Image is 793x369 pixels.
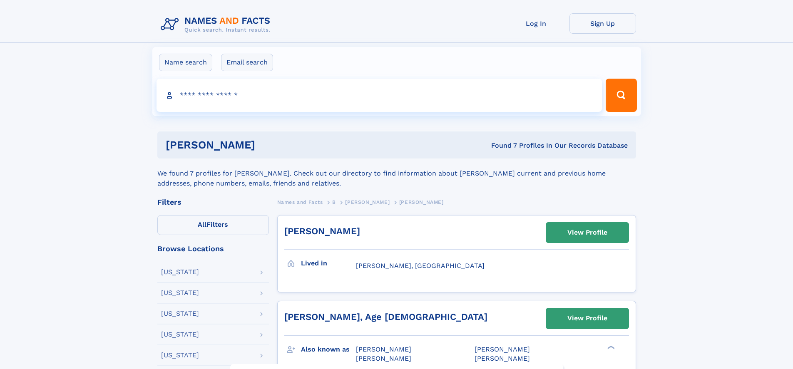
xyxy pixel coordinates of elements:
[157,13,277,36] img: Logo Names and Facts
[157,79,602,112] input: search input
[356,345,411,353] span: [PERSON_NAME]
[284,312,487,322] a: [PERSON_NAME], Age [DEMOGRAPHIC_DATA]
[161,290,199,296] div: [US_STATE]
[161,352,199,359] div: [US_STATE]
[503,13,569,34] a: Log In
[277,197,323,207] a: Names and Facts
[546,308,629,328] a: View Profile
[284,226,360,236] a: [PERSON_NAME]
[157,198,269,206] div: Filters
[301,256,356,270] h3: Lived in
[332,197,336,207] a: B
[161,331,199,338] div: [US_STATE]
[606,79,636,112] button: Search Button
[546,223,629,243] a: View Profile
[475,354,530,362] span: [PERSON_NAME]
[157,215,269,235] label: Filters
[567,223,607,242] div: View Profile
[159,54,212,71] label: Name search
[475,345,530,353] span: [PERSON_NAME]
[166,140,373,150] h1: [PERSON_NAME]
[221,54,273,71] label: Email search
[345,199,390,205] span: [PERSON_NAME]
[399,199,444,205] span: [PERSON_NAME]
[356,262,485,270] span: [PERSON_NAME], [GEOGRAPHIC_DATA]
[569,13,636,34] a: Sign Up
[356,354,411,362] span: [PERSON_NAME]
[373,141,628,150] div: Found 7 Profiles In Our Records Database
[198,220,206,228] span: All
[301,342,356,357] h3: Also known as
[161,310,199,317] div: [US_STATE]
[157,158,636,188] div: We found 7 profiles for [PERSON_NAME]. Check out our directory to find information about [PERSON_...
[332,199,336,205] span: B
[345,197,390,207] a: [PERSON_NAME]
[161,269,199,275] div: [US_STATE]
[567,309,607,328] div: View Profile
[605,344,615,350] div: ❯
[157,245,269,253] div: Browse Locations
